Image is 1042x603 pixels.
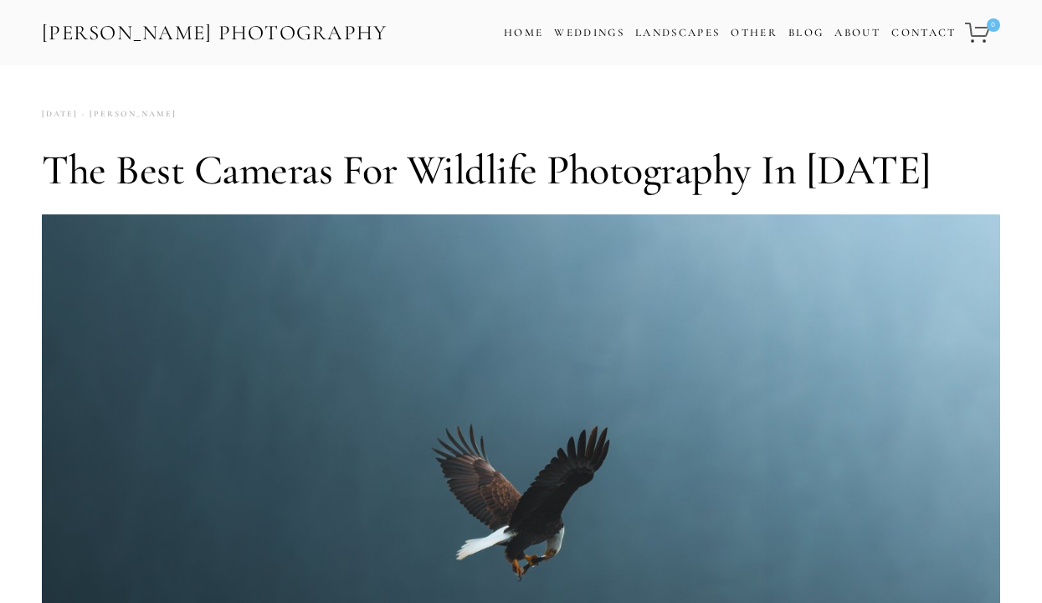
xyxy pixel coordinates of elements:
time: [DATE] [42,103,78,126]
a: Landscapes [635,26,720,39]
a: Weddings [554,26,624,39]
a: Blog [788,21,824,45]
a: About [834,21,880,45]
a: Home [504,21,543,45]
a: Other [731,26,778,39]
span: 0 [987,18,1000,32]
a: [PERSON_NAME] Photography [40,14,389,52]
a: [PERSON_NAME] [78,103,177,126]
a: Contact [891,21,956,45]
h1: The Best Cameras for Wildlife Photography in [DATE] [42,145,1000,195]
a: 0 items in cart [962,13,1002,53]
